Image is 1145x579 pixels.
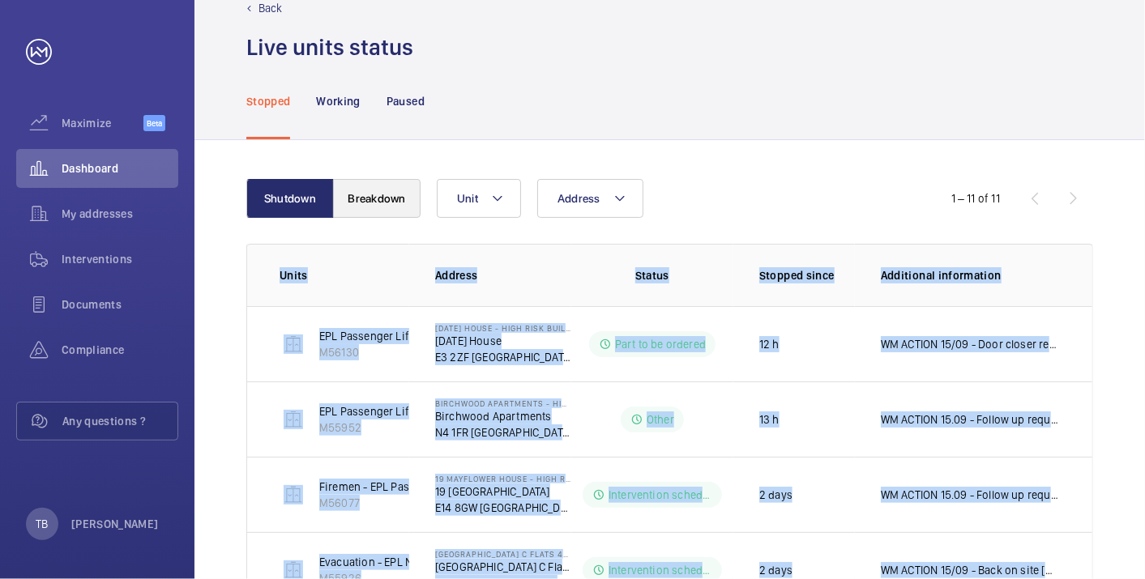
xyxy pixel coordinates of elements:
p: WM ACTION 15.09 - Follow up required, Engineer attending [DATE] [881,487,1060,503]
p: 13 h [759,411,780,428]
p: TB [36,516,48,532]
button: Breakdown [333,179,421,218]
div: 1 – 11 of 11 [951,190,1000,206]
span: Dashboard [62,160,178,177]
p: Stopped since [759,267,855,283]
p: [GEOGRAPHIC_DATA] C Flats 45-101 - High Risk Building [435,549,571,559]
p: E3 2ZF [GEOGRAPHIC_DATA] [435,349,571,365]
p: Firemen - EPL Passenger Lift No 1 [319,479,487,495]
span: Beta [143,115,165,131]
p: Paused [387,93,425,109]
p: N4 1FR [GEOGRAPHIC_DATA] [435,424,571,441]
p: 2 days [759,562,793,578]
img: elevator.svg [284,334,303,354]
button: Unit [437,179,521,218]
p: [DATE] House - High Risk Building [435,323,571,333]
button: Address [537,179,643,218]
p: 19 [GEOGRAPHIC_DATA] [435,483,571,500]
p: Birchwood Apartments - High Risk Building [435,398,571,408]
p: WM ACTION 15.09 - Follow up required, ETA TBC. [881,411,1060,428]
p: WM ACTION 15/09 - Back on site [DATE] to finish 12.09 - Ongoing drive replacement works, Attendan... [881,562,1060,578]
p: M55952 [319,419,438,436]
h1: Live units status [246,32,413,62]
button: Shutdown [246,179,334,218]
p: Address [435,267,571,283]
p: 19 Mayflower House - High Risk Building [435,474,571,483]
p: Intervention scheduled [609,562,712,578]
span: Maximize [62,115,143,131]
p: M56077 [319,495,487,511]
p: [DATE] House [435,333,571,349]
p: Intervention scheduled [609,487,712,503]
p: 12 h [759,336,780,352]
p: 2 days [759,487,793,503]
p: WM ACTION 15/09 - Door closer required, supply chain currently sourcing [881,336,1060,352]
span: Address [558,192,600,205]
img: elevator.svg [284,410,303,429]
p: Status [583,267,722,283]
span: My addresses [62,206,178,222]
p: EPL Passenger Lift [319,328,412,344]
p: E14 8GW [GEOGRAPHIC_DATA] [435,500,571,516]
p: EPL Passenger Lift No 2 [319,403,438,419]
span: Any questions ? [62,413,177,429]
p: Additional information [881,267,1060,283]
img: elevator.svg [284,485,303,504]
p: [GEOGRAPHIC_DATA] C Flats 45-101 [435,559,571,575]
span: Interventions [62,251,178,267]
p: Stopped [246,93,290,109]
p: Working [316,93,360,109]
p: Other [647,411,674,428]
span: Unit [457,192,478,205]
p: Part to be ordered [615,336,706,352]
p: Evacuation - EPL No 4 Flats 45-101 R/h [319,554,510,570]
p: Birchwood Apartments [435,408,571,424]
p: Units [280,267,409,283]
span: Compliance [62,342,178,358]
span: Documents [62,296,178,313]
p: M56130 [319,344,412,360]
p: [PERSON_NAME] [71,516,159,532]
